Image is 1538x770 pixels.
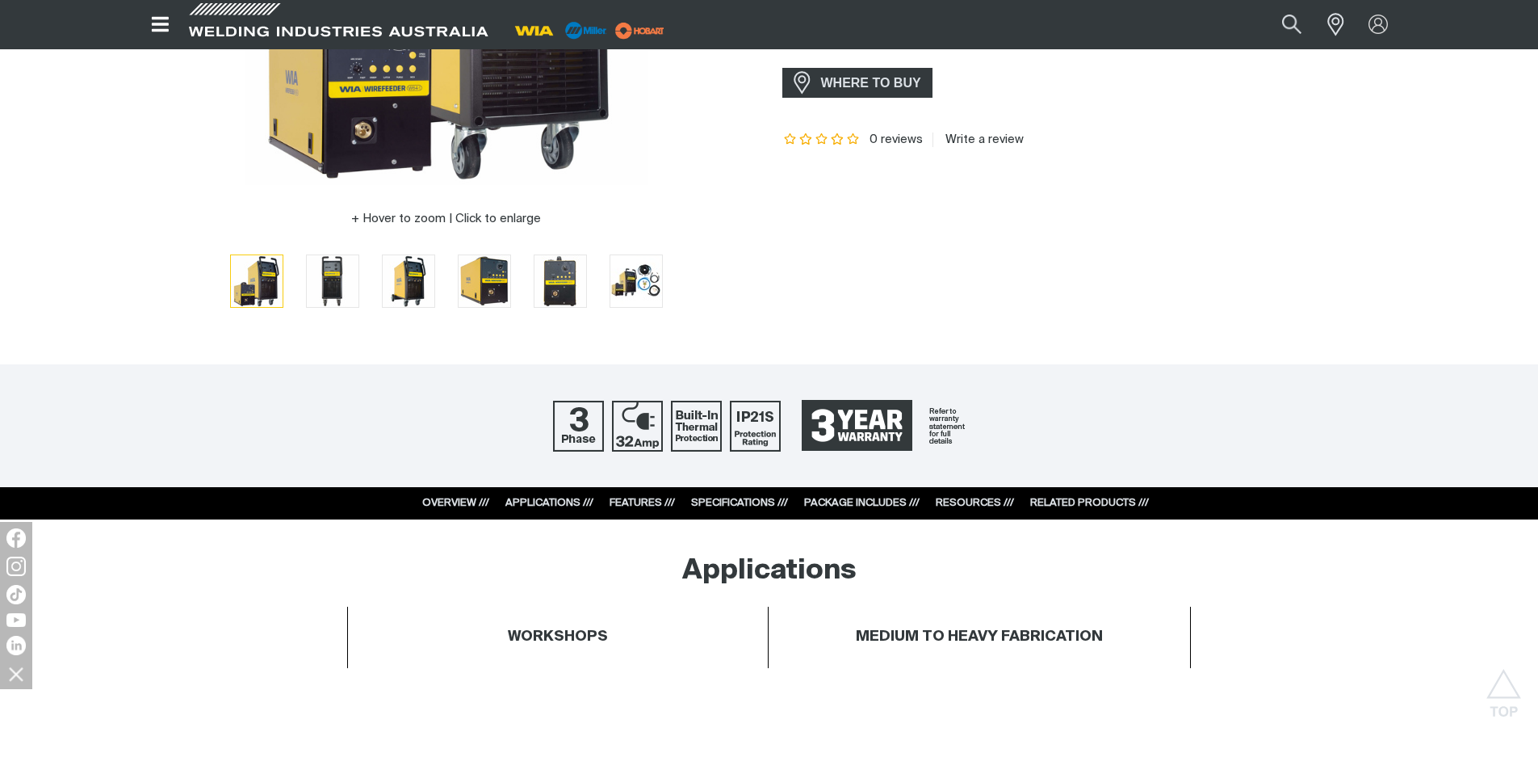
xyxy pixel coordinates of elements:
[610,255,662,306] img: Weldmatic 396
[612,401,663,452] img: 32 Amp Supply Plug
[508,628,608,646] h4: WORKSHOPS
[6,585,26,604] img: TikTok
[782,134,861,145] span: Rating: {0}
[932,133,1024,147] a: Write a review
[671,401,722,452] img: Built In Thermal Protection
[610,19,669,43] img: miller
[6,528,26,548] img: Facebook
[936,498,1014,508] a: RESOURCES ///
[870,133,923,145] span: 0 reviews
[1264,6,1319,43] button: Search products
[691,498,788,508] a: SPECIFICATIONS ///
[1030,498,1149,508] a: RELATED PRODUCTS ///
[534,255,586,307] img: Weldmatic 396
[6,557,26,576] img: Instagram
[534,255,587,308] button: Go to slide 5
[306,255,359,308] button: Go to slide 2
[459,255,510,307] img: Weldmatic 396
[382,255,435,308] button: Go to slide 3
[682,553,857,589] h2: Applications
[730,401,781,452] img: IP21S Protection Rating
[422,498,489,508] a: OVERVIEW ///
[610,255,663,308] button: Go to slide 6
[230,255,283,308] button: Go to slide 1
[6,613,26,627] img: YouTube
[1486,669,1522,705] button: Scroll to top
[782,68,933,98] a: WHERE TO BUY
[505,498,593,508] a: APPLICATIONS ///
[6,636,26,655] img: LinkedIn
[307,255,358,307] img: Weldmatic 396
[553,401,604,452] img: Three Phase
[804,498,920,508] a: PACKAGE INCLUDES ///
[1243,6,1318,43] input: Product name or item number...
[856,628,1103,646] h4: MEDIUM TO HEAVY FABRICATION
[383,255,434,307] img: Weldmatic 396
[342,209,551,229] button: Hover to zoom | Click to enlarge
[610,498,675,508] a: FEATURES ///
[231,255,283,307] img: Weldmatic 396
[610,24,669,36] a: miller
[811,70,932,96] span: WHERE TO BUY
[789,393,986,459] a: 3 Year Warranty
[458,255,511,308] button: Go to slide 4
[2,660,30,688] img: hide socials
